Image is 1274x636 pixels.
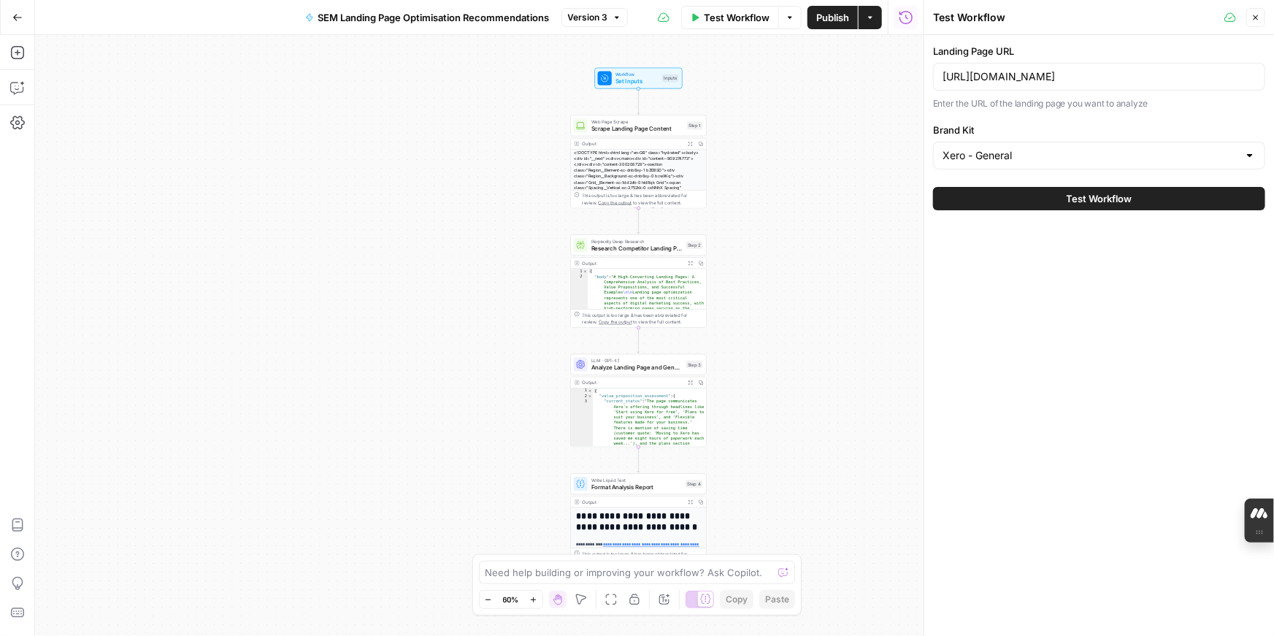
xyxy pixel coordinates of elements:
div: Output [583,260,683,267]
span: Toggle code folding, rows 1 through 3 [583,269,588,274]
span: Set Inputs [615,77,659,85]
div: 1 [571,388,593,394]
button: Test Workflow [681,6,778,29]
div: This output is too large & has been abbreviated for review. to view the full content. [583,551,703,564]
div: This output is too large & has been abbreviated for review. to view the full content. [583,192,703,206]
div: WorkflowSet InputsInputs [570,68,706,89]
div: Step 4 [686,480,702,488]
div: 1 [571,269,588,274]
span: Publish [816,10,849,25]
g: Edge from step_2 to step_3 [637,328,640,353]
span: 60% [503,594,519,605]
div: Step 3 [686,361,703,369]
span: LLM · GPT-4.1 [591,357,683,364]
span: Toggle code folding, rows 2 through 22 [588,394,593,399]
div: 2 [571,394,593,399]
button: Copy [720,590,753,609]
label: Brand Kit [933,123,1265,137]
span: Format Analysis Report [591,483,682,491]
span: Test Workflow [704,10,770,25]
button: Version 3 [561,8,628,27]
button: Paste [759,590,795,609]
button: Test Workflow [933,187,1265,210]
span: SEM Landing Page Optimisation Recommendations [318,10,550,25]
div: Step 2 [686,241,703,249]
span: Paste [765,593,789,606]
g: Edge from step_3 to step_4 [637,447,640,472]
div: This output is too large & has been abbreviated for review. to view the full content. [583,311,703,325]
div: Web Page ScrapeScrape Landing Page ContentStep 1Output<!DOCTYPE html><html lang="en-GB" class="hy... [570,115,706,209]
span: Web Page Scrape [591,118,683,126]
span: Version 3 [568,11,608,24]
div: 3 [571,399,593,478]
div: Output [583,379,683,386]
button: SEM Landing Page Optimisation Recommendations [296,6,559,29]
span: Research Competitor Landing Pages [591,244,683,253]
span: Perplexity Deep Research [591,237,683,245]
span: Write Liquid Text [591,477,682,484]
g: Edge from step_1 to step_2 [637,208,640,234]
span: Toggle code folding, rows 1 through 240 [588,388,593,394]
div: Step 1 [687,122,703,130]
div: Perplexity Deep ResearchResearch Competitor Landing PagesStep 2Output{ "body":"# High-Converting ... [570,234,706,328]
div: LLM · GPT-4.1Analyze Landing Page and Generate RecommendationsStep 3Output{ "value_proposition_as... [570,354,706,448]
div: Output [583,140,683,147]
span: Workflow [615,71,659,78]
span: Copy the output [599,200,632,205]
span: Copy the output [599,319,632,324]
span: Scrape Landing Page Content [591,124,683,133]
label: Landing Page URL [933,44,1265,58]
div: Output [583,499,683,506]
input: Xero - General [943,148,1238,163]
g: Edge from start to step_1 [637,88,640,114]
p: Enter the URL of the landing page you want to analyze [933,96,1265,111]
div: Inputs [662,74,678,83]
span: Analyze Landing Page and Generate Recommendations [591,363,683,372]
span: Copy [726,593,748,606]
span: Test Workflow [1067,191,1132,206]
button: Publish [807,6,858,29]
